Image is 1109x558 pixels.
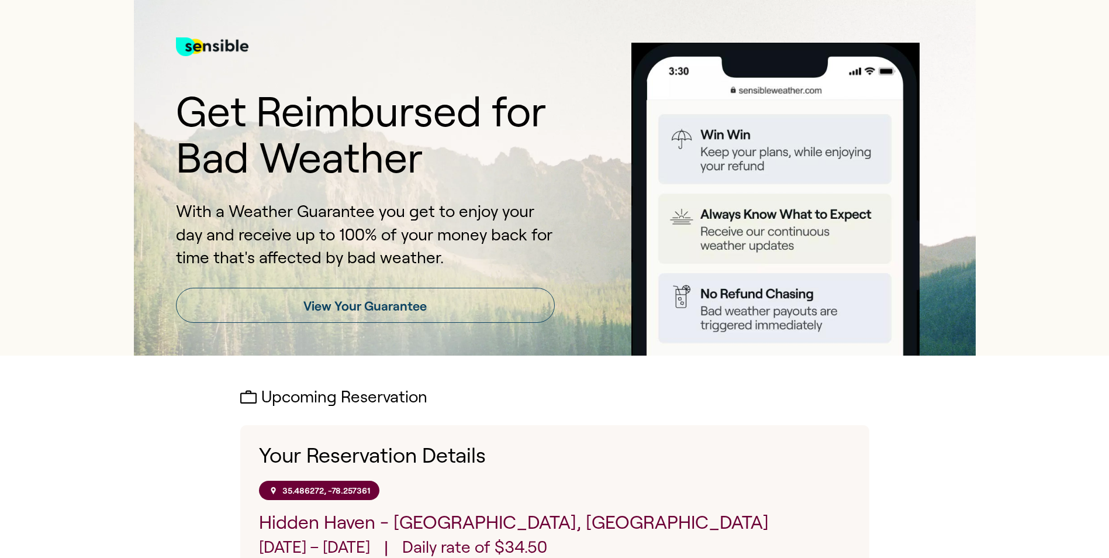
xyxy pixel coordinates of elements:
p: Hidden Haven - [GEOGRAPHIC_DATA], [GEOGRAPHIC_DATA] [259,509,851,536]
img: test for bg [176,23,248,70]
a: View Your Guarantee [176,288,555,323]
p: With a Weather Guarantee you get to enjoy your day and receive up to 100% of your money back for ... [176,200,555,269]
h1: Your Reservation Details [259,444,851,467]
img: Product box [618,43,934,356]
p: 35.486272, -78.257361 [282,485,370,495]
h1: Get Reimbursed for Bad Weather [176,89,555,181]
h2: Upcoming Reservation [240,388,869,407]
